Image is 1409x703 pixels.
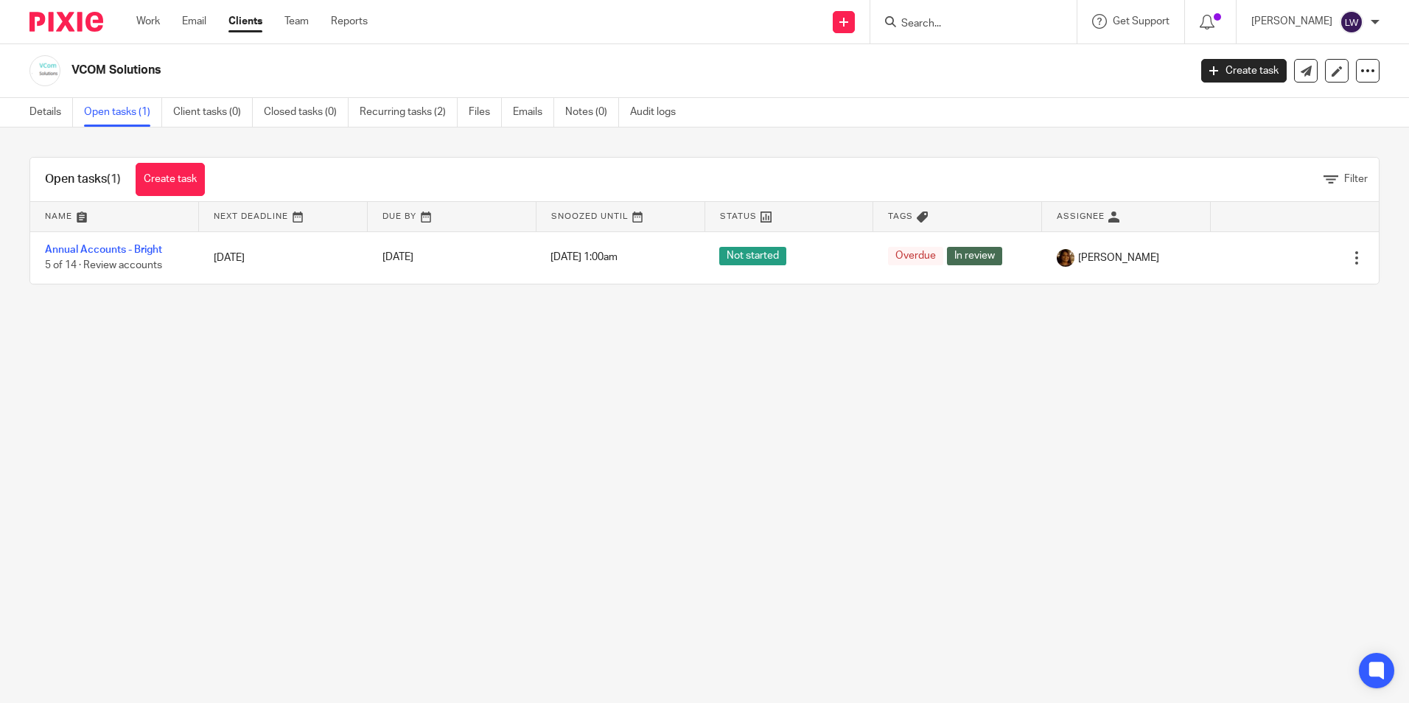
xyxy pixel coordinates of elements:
a: Notes (0) [565,98,619,127]
a: Audit logs [630,98,687,127]
span: [DATE] 1:00am [550,253,618,263]
h1: Open tasks [45,172,121,187]
a: Open tasks (1) [84,98,162,127]
span: Filter [1344,174,1368,184]
h2: VCOM Solutions [71,63,957,78]
a: Team [284,14,309,29]
a: Clients [228,14,262,29]
span: Get Support [1113,16,1169,27]
a: Annual Accounts - Bright [45,245,162,255]
span: (1) [107,173,121,185]
a: Work [136,14,160,29]
span: 5 of 14 · Review accounts [45,260,162,270]
span: Tags [888,212,913,220]
span: In review [947,247,1002,265]
span: [DATE] [382,253,413,263]
p: [PERSON_NAME] [1251,14,1332,29]
img: Arvinder.jpeg [1057,249,1074,267]
a: Create task [136,163,205,196]
a: Create task [1201,59,1287,83]
input: Search [900,18,1032,31]
span: [PERSON_NAME] [1078,251,1159,265]
a: Details [29,98,73,127]
img: svg%3E [1340,10,1363,34]
a: Emails [513,98,554,127]
span: Snoozed Until [551,212,629,220]
a: Files [469,98,502,127]
img: logo.png [29,55,60,86]
a: Reports [331,14,368,29]
a: Email [182,14,206,29]
span: Not started [719,247,786,265]
a: Closed tasks (0) [264,98,349,127]
a: Client tasks (0) [173,98,253,127]
span: Status [720,212,757,220]
a: Recurring tasks (2) [360,98,458,127]
span: Overdue [888,247,943,265]
img: Pixie [29,12,103,32]
td: [DATE] [199,231,368,284]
